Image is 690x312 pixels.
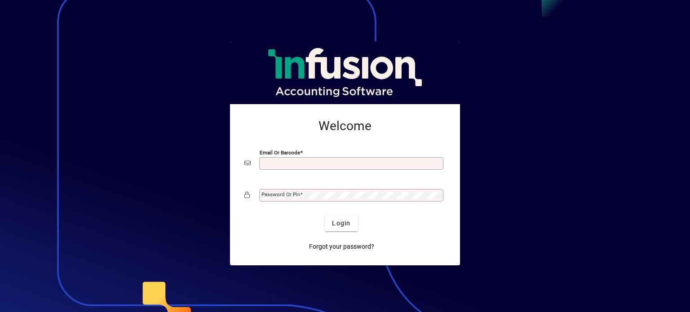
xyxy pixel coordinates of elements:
[309,242,374,251] span: Forgot your password?
[305,238,378,255] a: Forgot your password?
[261,191,300,198] mat-label: Password or Pin
[244,119,446,134] h2: Welcome
[260,149,300,156] mat-label: Email or Barcode
[332,219,350,228] span: Login
[325,215,358,231] button: Login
